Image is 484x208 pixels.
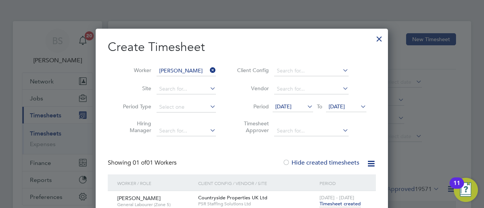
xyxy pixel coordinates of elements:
label: Timesheet Approver [235,120,269,134]
label: Client Config [235,67,269,74]
span: [PERSON_NAME] [117,195,161,202]
label: Period Type [117,103,151,110]
span: [DATE] - [DATE] [320,194,354,201]
input: Search for... [274,126,349,136]
label: Site [117,85,151,92]
div: Showing [108,159,178,167]
input: Select one [157,102,216,112]
button: Open Resource Center, 11 new notifications [454,178,478,202]
div: Client Config / Vendor / Site [196,174,318,192]
input: Search for... [274,84,349,94]
div: Period [318,174,368,192]
span: Timesheet created [320,200,361,207]
span: To [315,102,324,111]
div: 11 [453,183,460,193]
h2: Create Timesheet [108,39,376,55]
label: Hide created timesheets [282,159,359,166]
input: Search for... [157,126,216,136]
span: 01 Workers [133,159,177,166]
span: Countryside Properties UK Ltd [198,194,267,201]
div: Worker / Role [115,174,196,192]
span: [DATE] [275,103,292,110]
input: Search for... [157,66,216,76]
label: Vendor [235,85,269,92]
label: Hiring Manager [117,120,151,134]
span: PSR Staffing Solutions Ltd [198,201,316,207]
label: Period [235,103,269,110]
span: 01 of [133,159,146,166]
span: General Labourer (Zone 5) [117,202,192,208]
input: Search for... [157,84,216,94]
label: Worker [117,67,151,74]
input: Search for... [274,66,349,76]
span: [DATE] [329,103,345,110]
